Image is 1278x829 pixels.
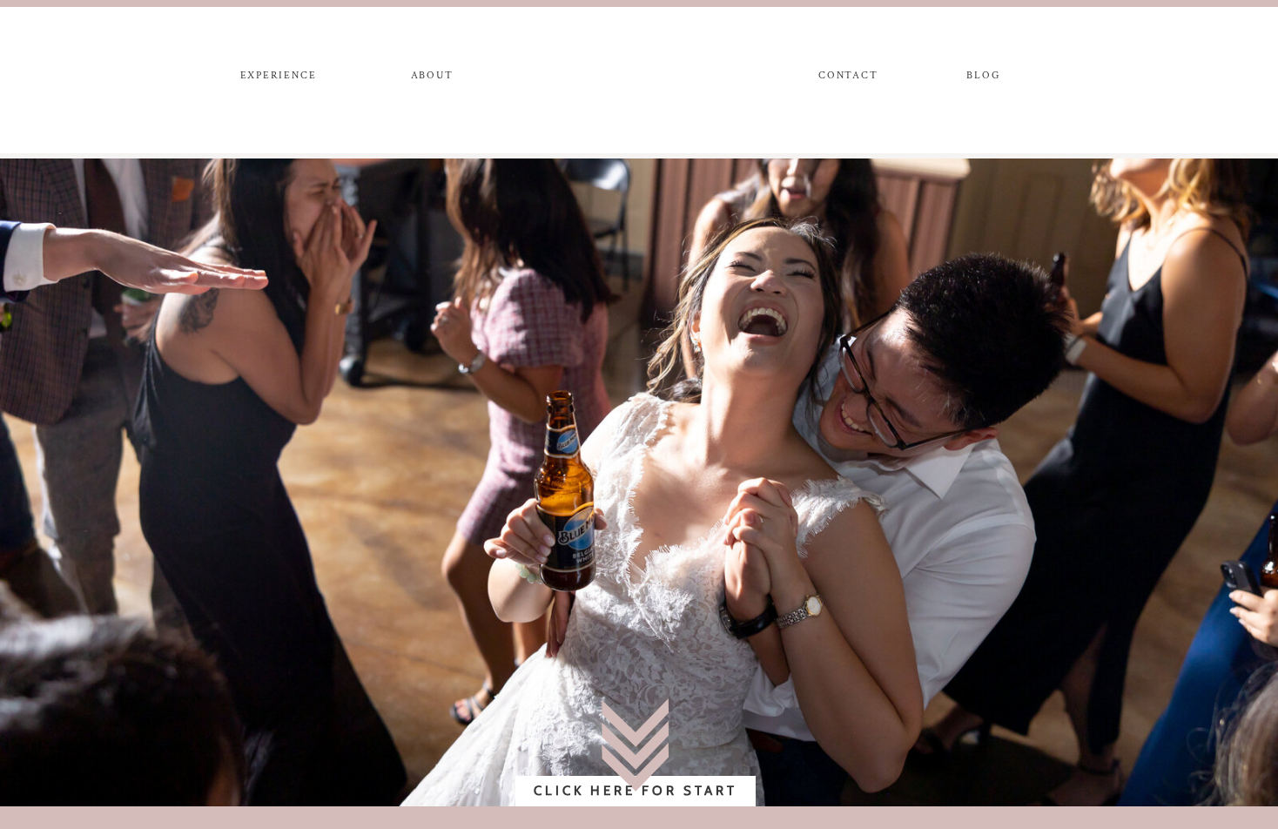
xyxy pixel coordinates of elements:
[534,783,738,799] b: Click Here for Start
[818,70,877,89] a: CONTACT
[407,70,456,89] a: ABOUT
[952,70,1015,89] a: blog
[232,70,324,89] a: experience
[515,779,756,819] a: Click Here for Start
